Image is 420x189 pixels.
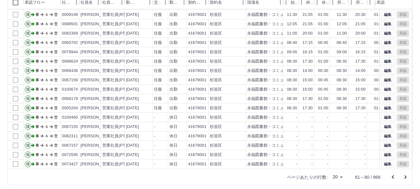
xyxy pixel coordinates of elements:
text: 事 [35,31,39,35]
div: 永福図書館・コミュニティふらっと永福 [247,40,321,46]
div: 往復 [154,96,162,102]
div: 01:00 [374,96,384,102]
div: 08:30 [337,87,347,92]
button: 編集 [381,39,394,46]
div: 杉並区 [210,124,222,130]
text: Ａ [45,97,48,101]
div: 永福図書館・コミュニティふらっと永福 [247,77,321,83]
button: 編集 [381,161,394,168]
div: 営業社員(PT契約) [102,49,135,55]
div: 01:00 [318,96,328,102]
div: 17:30 [355,105,366,111]
div: 往復 [154,21,162,27]
div: 杉並区 [210,87,222,92]
div: 営業社員(R契約) [102,12,132,18]
div: 往復 [154,105,162,111]
div: 17:30 [302,59,313,64]
div: 00:45 [318,87,328,92]
div: 出勤 [169,59,178,64]
text: Ａ [45,106,48,110]
button: 編集 [381,95,394,102]
text: 事 [35,12,39,17]
div: 0065702 [62,40,78,46]
text: 営 [54,40,58,45]
div: [DATE] [126,77,139,83]
div: 17:30 [302,105,313,111]
text: 現 [26,31,30,35]
div: 14:00 [355,68,366,74]
div: 01:00 [318,49,328,55]
div: 休日 [169,124,178,130]
div: [PERSON_NAME] [81,68,114,74]
div: [PERSON_NAME] [81,40,114,46]
div: 永福図書館・コミュニティふらっと永福 [247,49,321,55]
div: 08:30 [337,105,347,111]
div: 出勤 [169,40,178,46]
div: - [346,115,347,120]
text: 営 [54,106,58,110]
div: 00:30 [374,68,384,74]
div: 永福図書館・コミュニティふらっと永福 [247,115,321,120]
button: 編集 [381,142,394,149]
div: 41679001 [188,124,206,130]
div: 永福図書館・コミュニティふらっと永福 [247,12,321,18]
div: 出勤 [169,77,178,83]
text: 営 [54,59,58,64]
div: 杉並区 [210,115,222,120]
div: 0066179 [62,96,78,102]
div: 21:05 [355,21,366,27]
div: 41679001 [188,77,206,83]
text: 事 [35,106,39,110]
div: 00:45 [318,40,328,46]
div: 15:00 [302,87,313,92]
text: 営 [54,78,58,82]
div: 営業社員(PT契約) [102,21,135,27]
div: 往復 [154,12,162,18]
div: 01:00 [318,12,328,18]
div: 41679001 [188,115,206,120]
div: - [296,115,297,120]
text: 事 [35,115,39,120]
div: 11:00 [337,31,347,36]
button: 編集 [381,77,394,83]
div: 営業社員(P契約) [102,31,132,36]
text: 現 [26,12,30,17]
div: 往復 [154,31,162,36]
div: - [327,115,328,120]
text: 現 [26,22,30,26]
div: 00:30 [318,68,328,74]
div: 08:30 [287,105,297,111]
button: 編集 [381,151,394,158]
text: 事 [35,87,39,92]
div: 0100674 [62,87,78,92]
div: 41679001 [188,31,206,36]
div: 杉並区 [210,21,222,27]
text: 営 [54,87,58,92]
text: 現 [26,78,30,82]
div: - [154,115,155,120]
div: 08:30 [337,96,347,102]
div: 01:00 [374,21,384,27]
div: 往復 [154,77,162,83]
div: 08:40 [287,40,297,46]
div: 杉並区 [210,12,222,18]
div: 休日 [169,115,178,120]
text: 現 [26,115,30,120]
div: [DATE] [126,115,139,120]
text: 事 [35,22,39,26]
div: [PERSON_NAME] [81,96,114,102]
div: 0005204 [62,105,78,111]
div: 01:00 [318,105,328,111]
text: 事 [35,40,39,45]
div: 0066436 [62,68,78,74]
text: 事 [35,59,39,64]
div: 営業社員(PT契約) [102,68,135,74]
div: 41679001 [188,105,206,111]
button: 編集 [381,133,394,139]
div: 営業社員(PT契約) [102,124,135,130]
text: 営 [54,69,58,73]
div: 01:00 [374,31,384,36]
div: [DATE] [126,12,139,18]
button: 前のページへ [387,171,399,183]
text: Ａ [45,40,48,45]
